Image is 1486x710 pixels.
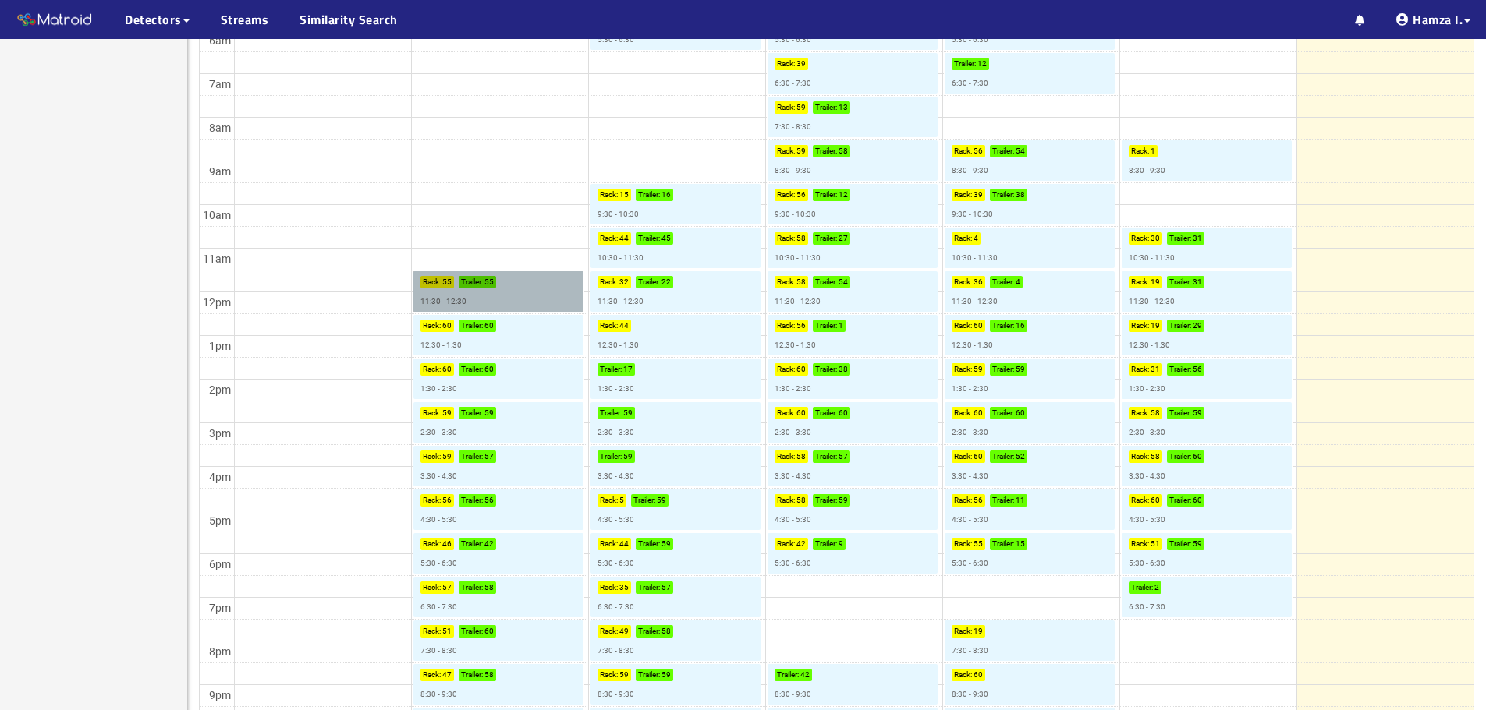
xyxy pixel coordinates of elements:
p: 45 [661,232,671,245]
p: 58 [796,450,806,463]
p: Trailer : [461,581,483,594]
p: 2:30 - 3:30 [598,426,634,439]
p: 56 [484,494,494,507]
p: 1:30 - 2:30 [952,383,988,395]
p: 46 [442,538,452,550]
p: 12:30 - 1:30 [598,339,639,351]
p: 31 [1151,363,1160,376]
p: 44 [619,538,629,550]
p: 58 [796,232,806,245]
p: Rack : [777,363,795,376]
p: 29 [1193,320,1202,332]
p: 60 [442,363,452,376]
p: Trailer : [992,538,1014,550]
p: Trailer : [1169,276,1191,288]
p: Rack : [600,669,618,681]
p: 32 [619,276,629,288]
p: 58 [796,276,806,288]
p: Rack : [954,450,972,463]
p: Trailer : [992,189,1014,201]
p: Rack : [777,276,795,288]
a: Similarity Search [300,10,398,29]
p: Rack : [423,581,441,594]
p: Trailer : [461,538,483,550]
p: Trailer : [954,58,976,70]
p: Rack : [777,450,795,463]
p: Trailer : [638,581,660,594]
p: 15 [1016,538,1025,550]
p: Rack : [954,494,972,507]
p: 9:30 - 10:30 [598,208,639,221]
p: Rack : [777,320,795,332]
div: 11am [200,250,234,267]
p: Rack : [777,58,795,70]
p: 59 [657,494,666,507]
p: Trailer : [815,450,837,463]
p: Rack : [954,625,972,638]
p: 47 [442,669,452,681]
p: 44 [619,320,629,332]
p: 3:30 - 4:30 [952,470,988,482]
p: 17 [623,363,633,376]
p: Trailer : [1169,363,1191,376]
p: 8:30 - 9:30 [1129,164,1165,177]
div: 12pm [200,294,234,311]
p: 51 [442,625,452,638]
p: Rack : [777,232,795,245]
p: Trailer : [1169,407,1191,419]
p: 5:30 - 6:30 [775,34,811,46]
p: 59 [623,407,633,419]
p: 6:30 - 7:30 [1129,601,1165,613]
p: Rack : [1131,232,1149,245]
p: 13 [839,101,848,114]
p: 1 [1151,145,1155,157]
p: 5 [619,494,624,507]
p: Trailer : [1169,538,1191,550]
p: 56 [796,320,806,332]
a: Streams [221,10,269,29]
p: 4 [974,232,978,245]
p: 38 [839,363,848,376]
p: Rack : [600,320,618,332]
p: Trailer : [1169,450,1191,463]
img: Matroid logo [16,9,94,32]
p: Rack : [1131,407,1149,419]
p: 2:30 - 3:30 [952,426,988,439]
p: 60 [1193,450,1202,463]
p: 11:30 - 12:30 [775,295,821,308]
p: 31 [1193,232,1202,245]
p: 59 [796,145,806,157]
p: 54 [839,276,848,288]
div: 7am [206,76,234,93]
p: 60 [1193,494,1202,507]
p: 39 [974,189,983,201]
p: 19 [1151,320,1160,332]
p: 36 [974,276,983,288]
p: Trailer : [815,407,837,419]
p: Rack : [423,494,441,507]
p: 7:30 - 8:30 [952,645,988,657]
p: 3:30 - 4:30 [775,470,811,482]
p: 4 [1016,276,1020,288]
p: 60 [974,669,983,681]
p: 16 [1016,320,1025,332]
p: Trailer : [1169,232,1191,245]
p: Rack : [1131,320,1149,332]
div: 10am [200,207,234,224]
p: 59 [661,538,671,550]
p: 30 [1151,232,1160,245]
p: Trailer : [633,494,655,507]
p: Rack : [1131,363,1149,376]
p: Rack : [1131,538,1149,550]
p: 59 [974,363,983,376]
p: 60 [796,363,806,376]
div: 6am [206,32,234,49]
p: Rack : [777,189,795,201]
p: Trailer : [992,494,1014,507]
div: 4pm [206,468,234,486]
p: 3:30 - 4:30 [420,470,457,482]
p: Trailer : [815,145,837,157]
p: 60 [974,407,983,419]
p: 60 [974,450,983,463]
p: 12:30 - 1:30 [775,339,816,351]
